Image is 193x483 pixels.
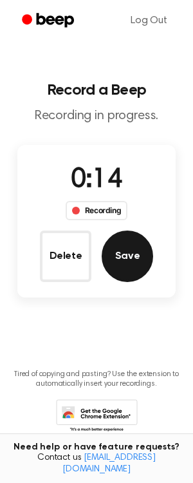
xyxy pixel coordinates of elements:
[118,5,180,36] a: Log Out
[66,201,128,220] div: Recording
[8,453,185,475] span: Contact us
[13,8,86,33] a: Beep
[10,108,183,124] p: Recording in progress.
[10,82,183,98] h1: Record a Beep
[102,231,153,282] button: Save Audio Record
[10,370,183,389] p: Tired of copying and pasting? Use the extension to automatically insert your recordings.
[40,231,91,282] button: Delete Audio Record
[62,453,156,474] a: [EMAIL_ADDRESS][DOMAIN_NAME]
[71,167,122,194] span: 0:14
